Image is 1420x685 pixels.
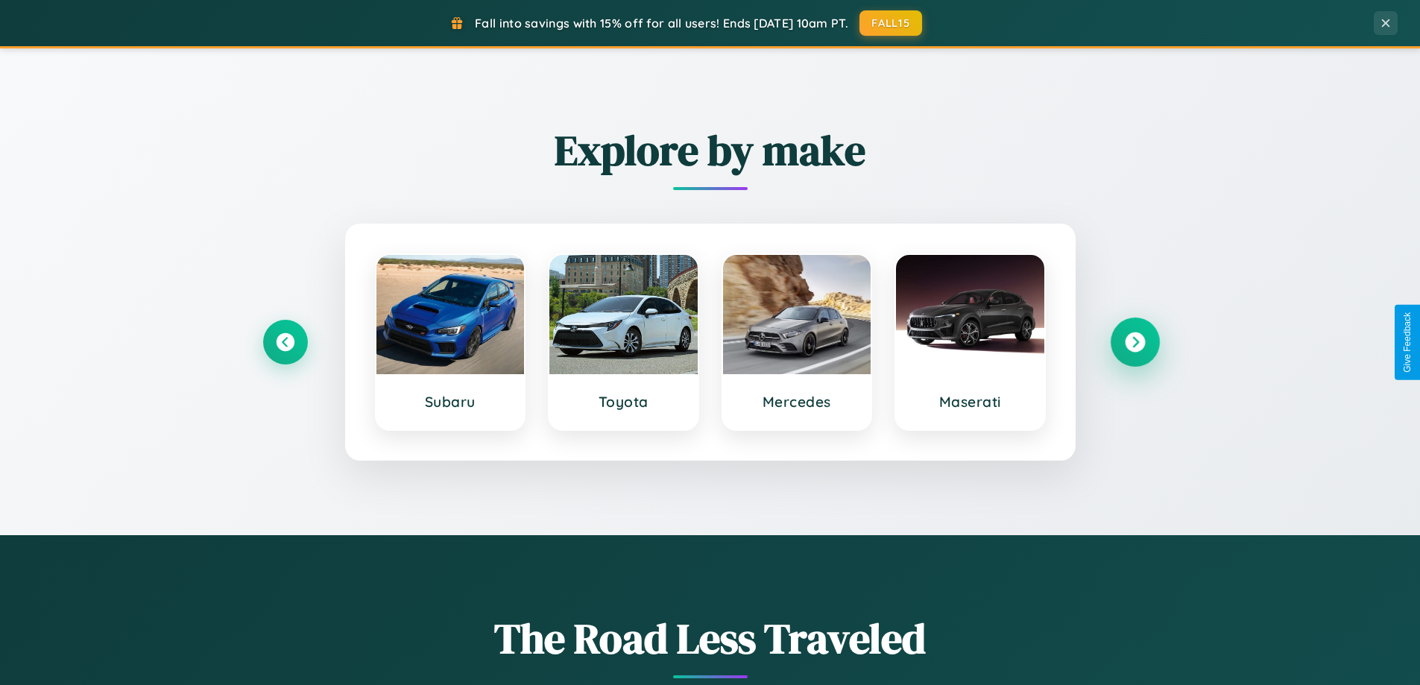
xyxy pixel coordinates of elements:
[859,10,922,36] button: FALL15
[475,16,848,31] span: Fall into savings with 15% off for all users! Ends [DATE] 10am PT.
[564,393,683,411] h3: Toyota
[738,393,856,411] h3: Mercedes
[263,121,1158,179] h2: Explore by make
[1402,312,1413,373] div: Give Feedback
[391,393,510,411] h3: Subaru
[911,393,1029,411] h3: Maserati
[263,610,1158,667] h1: The Road Less Traveled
